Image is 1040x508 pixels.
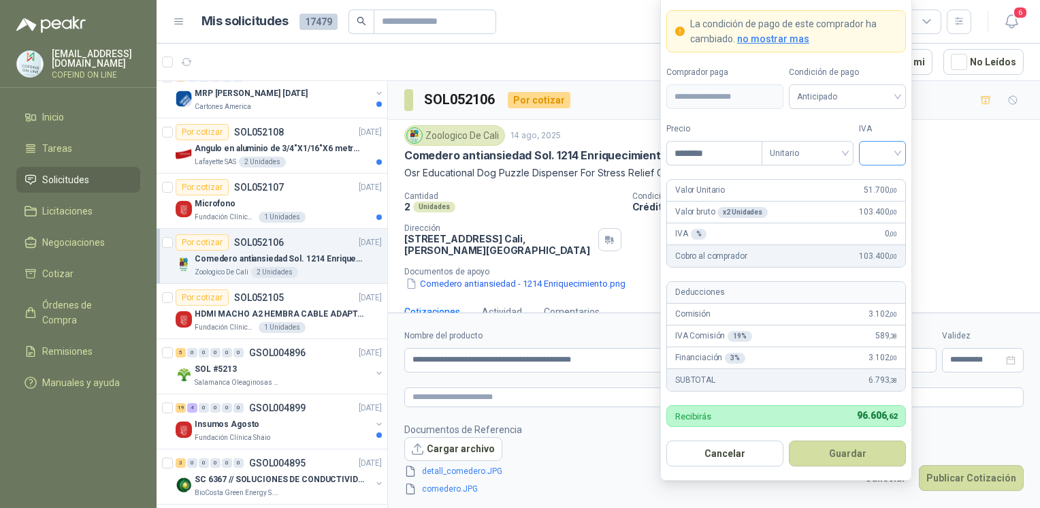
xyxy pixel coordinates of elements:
span: Remisiones [42,344,93,359]
a: Manuales y ayuda [16,370,140,396]
a: Inicio [16,104,140,130]
p: Fundación Clínica Shaio [195,322,256,333]
span: 6 [1013,6,1028,19]
p: IVA [675,227,706,240]
p: Comedero antiansiedad Sol. 1214 Enriquecimiento [195,253,364,266]
a: detall_comedero.JPG [417,465,508,478]
p: COFEIND ON LINE [52,71,140,79]
img: Company Logo [176,422,192,438]
div: 0 [233,403,244,413]
div: x 2 Unidades [717,207,768,218]
span: ,00 [889,230,897,238]
div: 0 [222,403,232,413]
p: [DATE] [359,347,382,360]
div: Cotizaciones [404,304,460,319]
span: ,62 [886,412,897,421]
span: 17479 [299,14,338,30]
p: HDMI MACHO A2 HEMBRA CABLE ADAPTADOR CONVERTIDOR FOR MONIT [195,308,364,321]
span: ,00 [889,354,897,362]
button: Publicar Cotización [919,465,1024,491]
a: Tareas [16,136,140,161]
span: ,38 [889,332,897,340]
p: [STREET_ADDRESS] Cali , [PERSON_NAME][GEOGRAPHIC_DATA] [404,233,593,256]
div: Por cotizar [176,179,229,195]
div: 3 [176,458,186,468]
a: Licitaciones [16,198,140,224]
a: 33 0 0 0 0 0 GSOL004897[DATE] Company LogoMRP [PERSON_NAME] [DATE]Cartones America [176,69,385,112]
div: 0 [222,348,232,358]
span: no mostrar mas [737,33,809,44]
a: 5 0 0 0 0 0 GSOL004896[DATE] Company LogoSOL #5213Salamanca Oleaginosas SAS [176,345,385,388]
a: Por cotizarSOL052107[DATE] Company LogoMicrofonoFundación Clínica Shaio1 Unidades [157,174,387,229]
img: Company Logo [176,146,192,162]
a: Negociaciones [16,229,140,255]
p: 2 [404,201,410,212]
p: Crédito a 30 días [632,201,1035,212]
div: 0 [187,458,197,468]
div: 4 [187,403,197,413]
p: Cartones America [195,101,251,112]
label: Nombre del producto [404,330,747,343]
a: comedero.JPG [417,483,508,496]
p: [DATE] [359,181,382,194]
button: Guardar [789,441,906,466]
p: IVA Comisión [675,330,752,343]
img: Company Logo [176,366,192,383]
span: Solicitudes [42,172,89,187]
p: Cobro al comprador [675,250,747,263]
span: 51.700 [864,184,897,197]
label: Validez [942,330,1024,343]
a: Por cotizarSOL052106[DATE] Company LogoComedero antiansiedad Sol. 1214 EnriquecimientoZoologico D... [157,229,387,284]
span: Tareas [42,141,72,156]
p: MRP [PERSON_NAME] [DATE] [195,87,308,100]
a: Órdenes de Compra [16,292,140,333]
img: Company Logo [176,201,192,217]
h1: Mis solicitudes [201,12,289,31]
p: Lafayette SAS [195,157,236,168]
p: SOL052108 [234,127,284,137]
div: Unidades [413,202,455,212]
div: Por cotizar [176,234,229,251]
div: 2 Unidades [239,157,286,168]
p: Documentos de apoyo [404,267,1035,276]
p: GSOL004897 [249,72,306,82]
p: Deducciones [675,286,724,299]
img: Company Logo [176,311,192,328]
div: 19 % [728,331,752,342]
span: 103.400 [859,250,897,263]
span: Inicio [42,110,64,125]
div: 0 [187,348,197,358]
span: ,00 [889,187,897,194]
img: Company Logo [176,91,192,107]
a: Por cotizarSOL052108[DATE] Company LogoAngulo en aluminio de 3/4"X1/16"X6 metros color AnolokLafa... [157,118,387,174]
div: 0 [233,458,244,468]
span: 6.793 [868,374,897,387]
div: 0 [199,348,209,358]
a: Por cotizarSOL052105[DATE] Company LogoHDMI MACHO A2 HEMBRA CABLE ADAPTADOR CONVERTIDOR FOR MONIT... [157,284,387,339]
p: Comedero antiansiedad Sol. 1214 Enriquecimiento [404,148,668,163]
span: 96.606 [857,410,897,421]
div: 0 [199,403,209,413]
p: Osr Educational Dog Puzzle Dispenser For Stress Relief GUIARSE CON LA FOTO [404,165,1024,180]
span: 0 [885,227,897,240]
a: 19 4 0 0 0 0 GSOL004899[DATE] Company LogoInsumos AgostoFundación Clínica Shaio [176,400,385,443]
p: [DATE] [359,457,382,470]
span: exclamation-circle [675,27,685,36]
span: ,38 [889,377,897,384]
p: Cantidad [404,191,621,201]
div: % [691,229,707,240]
button: Cargar archivo [404,437,502,462]
div: 0 [210,403,221,413]
p: Salamanca Oleaginosas SAS [195,377,280,388]
p: [DATE] [359,126,382,139]
div: Actividad [482,304,522,319]
p: [DATE] [359,402,382,415]
div: 19 [176,403,186,413]
span: Anticipado [797,86,898,107]
span: 3.102 [868,308,897,321]
button: 6 [999,10,1024,34]
p: Recibirás [675,412,711,421]
label: Comprador paga [666,66,783,79]
span: Licitaciones [42,204,93,219]
span: Órdenes de Compra [42,298,127,328]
